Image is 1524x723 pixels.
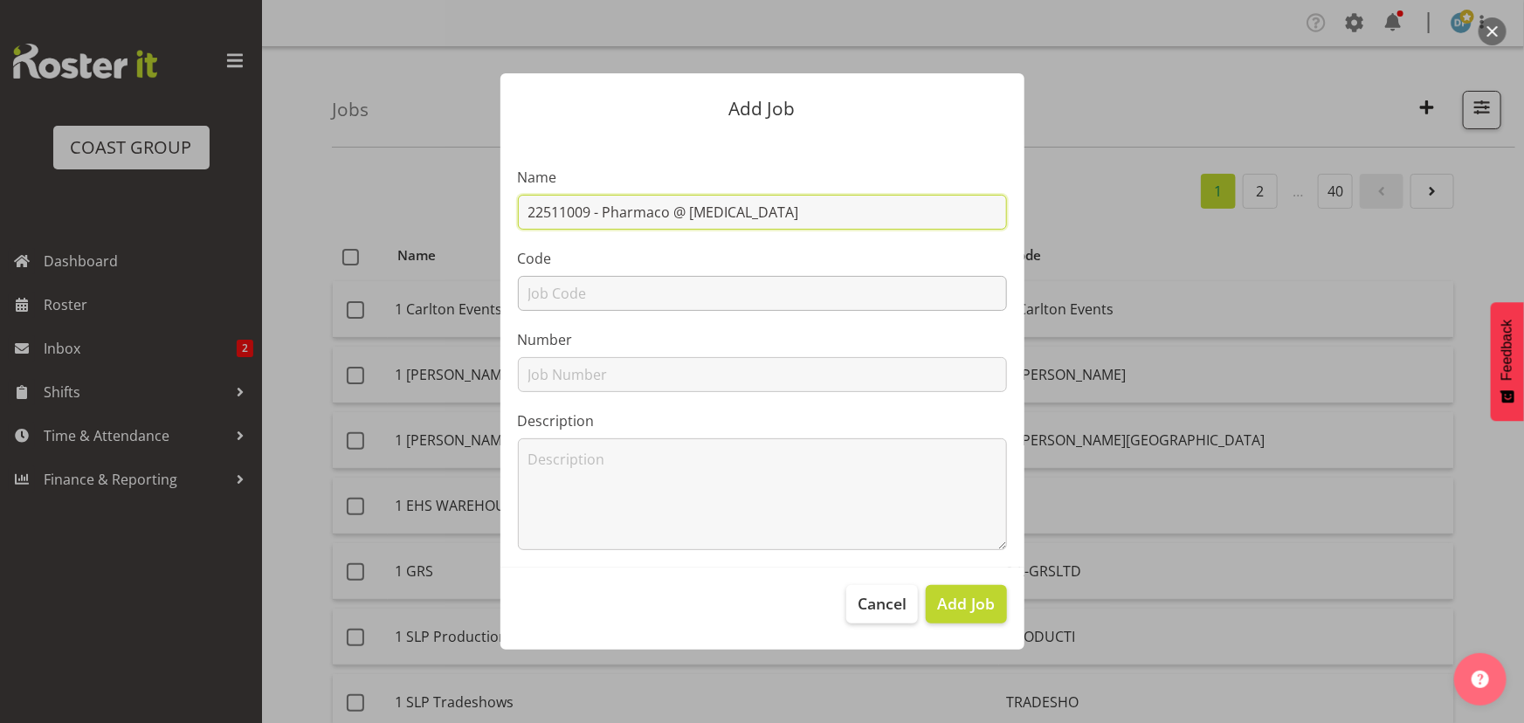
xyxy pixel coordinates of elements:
label: Name [518,167,1007,188]
span: Add Job [937,592,995,615]
button: Add Job [926,585,1006,623]
p: Add Job [518,100,1007,118]
input: Job Code [518,276,1007,311]
span: Cancel [858,592,907,615]
button: Feedback - Show survey [1491,302,1524,421]
input: Job Number [518,357,1007,392]
button: Cancel [846,585,918,623]
label: Code [518,248,1007,269]
label: Number [518,329,1007,350]
input: Job Name [518,195,1007,230]
img: help-xxl-2.png [1472,671,1489,688]
label: Description [518,410,1007,431]
span: Feedback [1500,320,1515,381]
